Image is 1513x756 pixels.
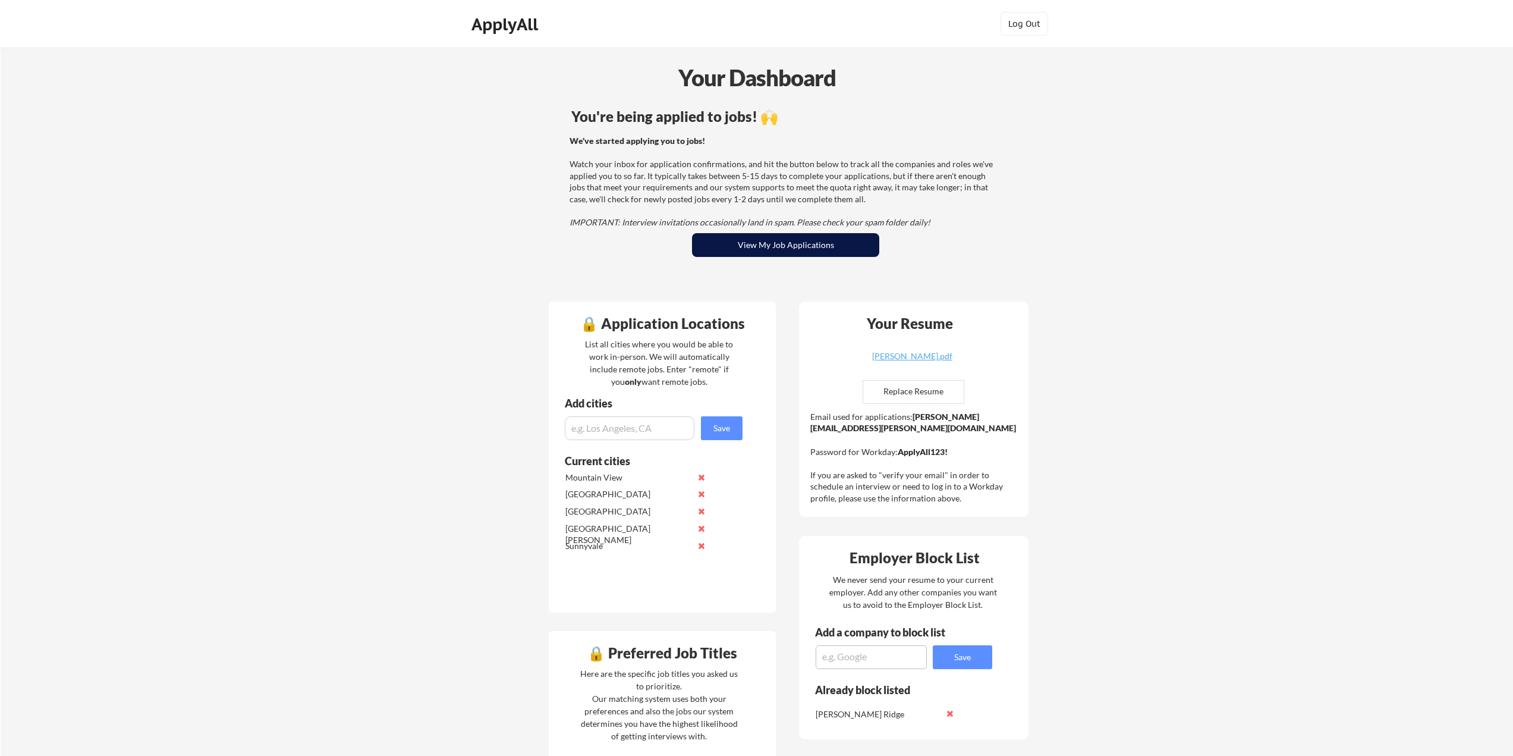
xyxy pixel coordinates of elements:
[570,217,930,227] em: IMPORTANT: Interview invitations occasionally land in spam. Please check your spam folder daily!
[565,456,729,466] div: Current cities
[933,645,992,669] button: Save
[692,233,879,257] button: View My Job Applications
[577,338,741,388] div: List all cities where you would be able to work in-person. We will automatically include remote j...
[815,627,964,638] div: Add a company to block list
[565,398,746,409] div: Add cities
[841,352,983,371] a: [PERSON_NAME].pdf
[565,540,691,552] div: Sunnyvale
[552,646,773,660] div: 🔒 Preferred Job Titles
[701,416,743,440] button: Save
[571,109,1000,124] div: You're being applied to jobs! 🙌
[828,573,998,611] div: We never send your resume to your current employer. Add any other companies you want us to avoid ...
[570,136,705,146] strong: We've started applying you to jobs!
[565,506,691,517] div: [GEOGRAPHIC_DATA]
[570,135,998,228] div: Watch your inbox for application confirmations, and hit the button below to track all the compani...
[804,551,1025,565] div: Employer Block List
[565,488,691,500] div: [GEOGRAPHIC_DATA]
[625,377,641,387] strong: only
[851,316,968,331] div: Your Resume
[898,447,948,457] strong: ApplyAll123!
[815,685,976,695] div: Already block listed
[810,412,1016,434] strong: [PERSON_NAME][EMAIL_ADDRESS][PERSON_NAME][DOMAIN_NAME]
[1,61,1513,95] div: Your Dashboard
[565,472,691,484] div: Mountain View
[810,411,1020,504] div: Email used for applications: Password for Workday: If you are asked to "verify your email" in ord...
[552,316,773,331] div: 🔒 Application Locations
[841,352,983,360] div: [PERSON_NAME].pdf
[816,708,941,720] div: [PERSON_NAME] Ridge
[565,523,691,546] div: [GEOGRAPHIC_DATA][PERSON_NAME]
[577,667,741,742] div: Here are the specific job titles you asked us to prioritize. Our matching system uses both your p...
[1001,12,1048,36] button: Log Out
[471,14,542,34] div: ApplyAll
[565,416,694,440] input: e.g. Los Angeles, CA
